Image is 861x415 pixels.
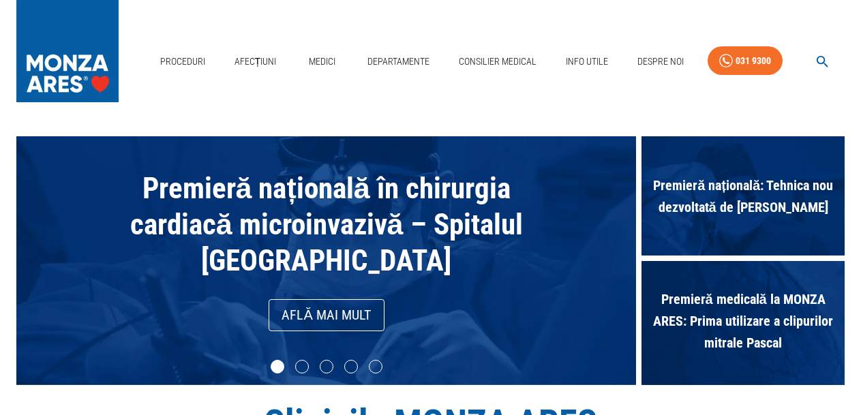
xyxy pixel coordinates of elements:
[295,360,309,373] li: slide item 2
[641,136,845,261] div: Premieră națională: Tehnica nou dezvoltată de [PERSON_NAME]
[155,48,211,76] a: Proceduri
[130,171,523,277] span: Premieră națională în chirurgia cardiacă microinvazivă – Spitalul [GEOGRAPHIC_DATA]
[560,48,614,76] a: Info Utile
[300,48,344,76] a: Medici
[641,261,845,386] div: Premieră medicală la MONZA ARES: Prima utilizare a clipurilor mitrale Pascal
[641,281,845,360] span: Premieră medicală la MONZA ARES: Prima utilizare a clipurilor mitrale Pascal
[362,48,435,76] a: Departamente
[632,48,689,76] a: Despre Noi
[453,48,542,76] a: Consilier Medical
[736,52,771,70] div: 031 9300
[269,299,384,331] a: Află mai mult
[271,360,284,373] li: slide item 1
[344,360,358,373] li: slide item 4
[320,360,333,373] li: slide item 3
[641,168,845,225] span: Premieră națională: Tehnica nou dezvoltată de [PERSON_NAME]
[369,360,382,373] li: slide item 5
[708,46,783,76] a: 031 9300
[229,48,282,76] a: Afecțiuni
